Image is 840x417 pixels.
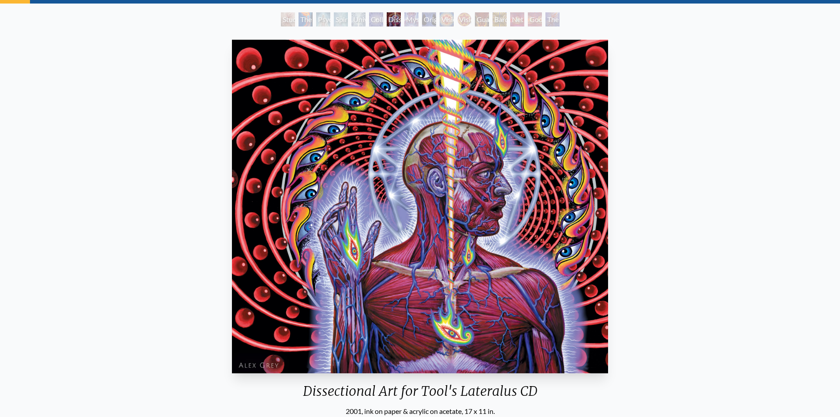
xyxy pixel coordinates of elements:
div: Original Face [422,12,436,26]
div: Net of Being [510,12,524,26]
div: Vision [PERSON_NAME] [457,12,471,26]
div: Collective Vision [369,12,383,26]
div: Vision Crystal [440,12,454,26]
div: The Torch [299,12,313,26]
div: 2001, ink on paper & acrylic on acetate, 17 x 11 in. [228,406,612,417]
div: Dissectional Art for Tool's Lateralus CD [387,12,401,26]
div: Bardo Being [493,12,507,26]
div: Dissectional Art for Tool's Lateralus CD [228,383,612,406]
div: Psychic Energy System [316,12,330,26]
div: The Great Turn [545,12,560,26]
img: tool-dissectional-alex-grey-watermarked.jpg [232,40,609,373]
div: Spiritual Energy System [334,12,348,26]
div: Study for the Great Turn [281,12,295,26]
div: Guardian of Infinite Vision [475,12,489,26]
div: Mystic Eye [404,12,418,26]
div: Universal Mind Lattice [351,12,366,26]
div: Godself [528,12,542,26]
